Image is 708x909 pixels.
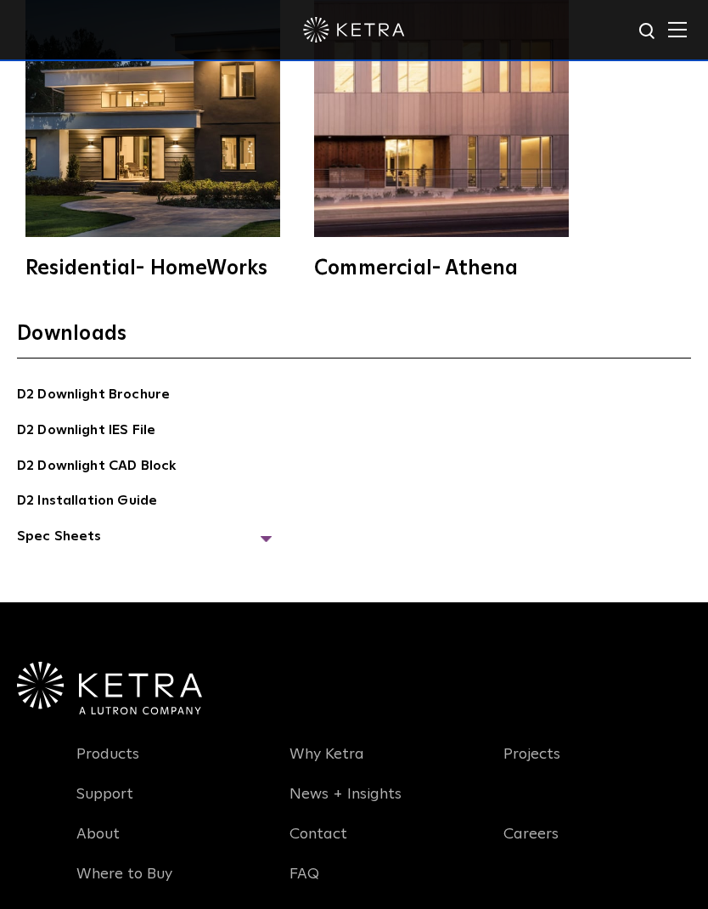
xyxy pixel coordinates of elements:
[289,865,319,904] a: FAQ
[289,825,347,864] a: Contact
[76,745,139,784] a: Products
[76,825,120,864] a: About
[289,785,402,824] a: News + Insights
[17,662,202,714] img: Ketra-aLutronCo_White_RGB
[25,258,280,279] div: Residential- HomeWorks
[503,745,560,784] a: Projects
[17,420,155,444] a: D2 Downlight IES File
[76,865,172,904] a: Where to Buy
[17,321,691,359] h3: Downloads
[76,744,691,824] div: Navigation Menu
[303,17,405,42] img: ketra-logo-2019-white
[76,824,691,904] div: Navigation Menu
[638,21,659,42] img: search icon
[668,21,687,37] img: Hamburger%20Nav.svg
[289,745,364,784] a: Why Ketra
[17,384,170,409] a: D2 Downlight Brochure
[314,258,569,279] div: Commercial- Athena
[503,825,559,864] a: Careers
[17,526,272,561] span: Spec Sheets
[17,490,157,515] a: D2 Installation Guide
[76,785,133,824] a: Support
[17,455,176,480] a: D2 Downlight CAD Block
